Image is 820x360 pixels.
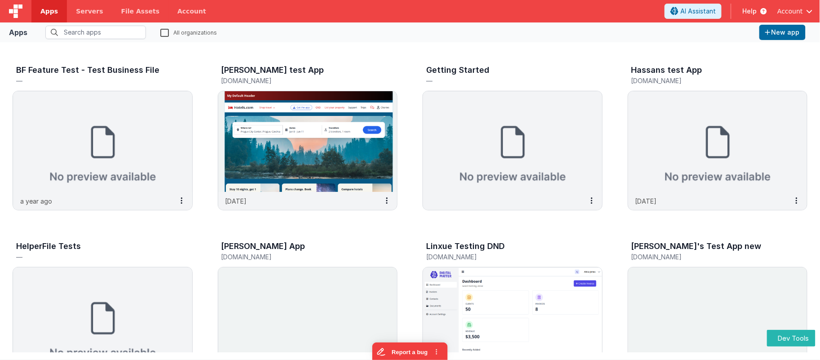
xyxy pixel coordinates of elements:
[9,27,27,38] div: Apps
[777,7,803,16] span: Account
[121,7,160,16] span: File Assets
[20,196,52,206] p: a year ago
[635,196,657,206] p: [DATE]
[16,253,170,260] h5: —
[759,25,806,40] button: New app
[426,66,489,75] h3: Getting Started
[40,7,58,16] span: Apps
[221,253,375,260] h5: [DOMAIN_NAME]
[631,242,762,251] h3: [PERSON_NAME]'s Test App new
[767,330,816,347] button: Dev Tools
[777,7,813,16] button: Account
[76,7,103,16] span: Servers
[631,66,702,75] h3: Hassans test App
[225,196,247,206] p: [DATE]
[426,242,505,251] h3: Linxue Testing DND
[426,253,580,260] h5: [DOMAIN_NAME]
[45,26,146,39] input: Search apps
[160,28,217,36] label: All organizations
[221,66,324,75] h3: [PERSON_NAME] test App
[16,77,170,84] h5: —
[221,242,305,251] h3: [PERSON_NAME] App
[631,77,785,84] h5: [DOMAIN_NAME]
[631,253,785,260] h5: [DOMAIN_NAME]
[16,66,159,75] h3: BF Feature Test - Test Business File
[426,77,580,84] h5: —
[665,4,722,19] button: AI Assistant
[680,7,716,16] span: AI Assistant
[16,242,81,251] h3: HelperFile Tests
[221,77,375,84] h5: [DOMAIN_NAME]
[742,7,757,16] span: Help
